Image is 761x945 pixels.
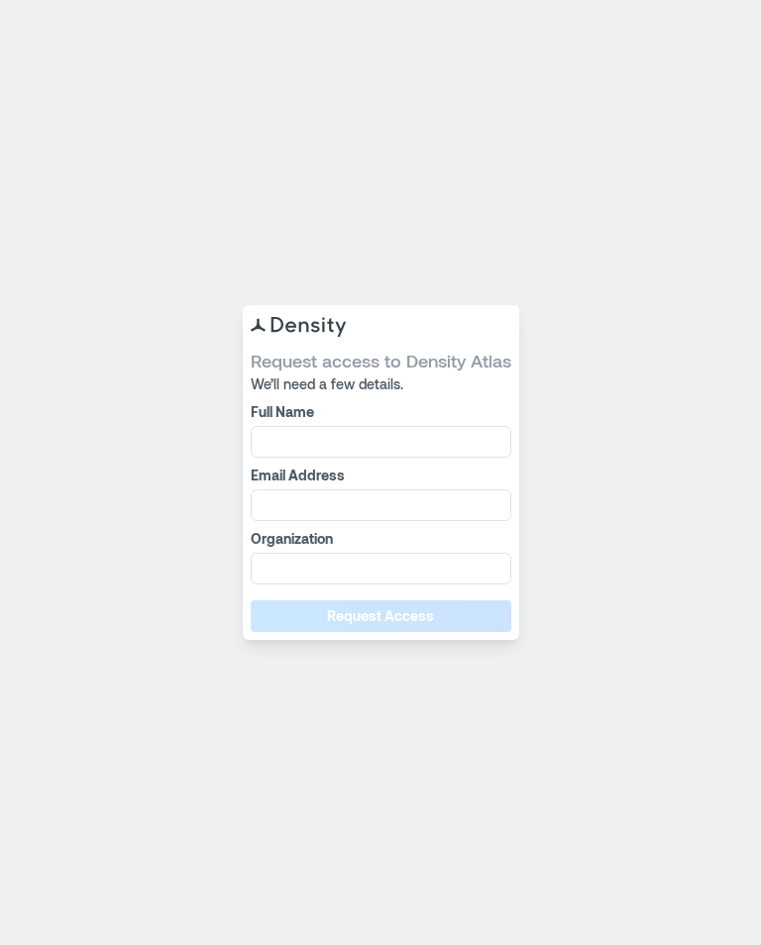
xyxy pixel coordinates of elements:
[251,349,511,372] span: Request access to Density Atlas
[251,402,507,422] label: Full Name
[251,374,511,394] span: We’ll need a few details.
[251,600,511,632] button: Request Access
[327,606,434,626] span: Request Access
[251,466,507,485] label: Email Address
[251,529,507,549] label: Organization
